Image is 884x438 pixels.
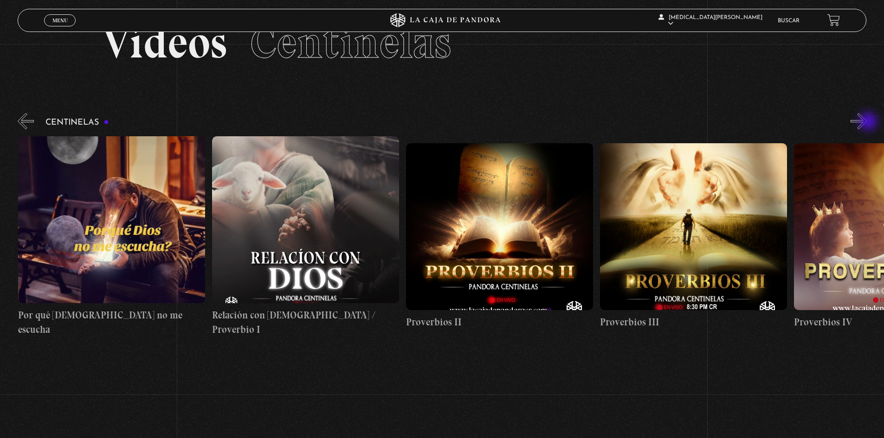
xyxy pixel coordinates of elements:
[600,136,787,337] a: Proverbios III
[406,315,593,330] h4: Proverbios II
[406,136,593,337] a: Proverbios II
[658,15,762,26] span: [MEDICAL_DATA][PERSON_NAME]
[103,21,781,65] h2: Videos
[600,315,787,330] h4: Proverbios III
[52,18,68,23] span: Menu
[250,16,451,69] span: Centinelas
[18,308,205,337] h4: Por qué [DEMOGRAPHIC_DATA] no me escucha
[827,14,840,26] a: View your shopping cart
[212,136,399,337] a: Relación con [DEMOGRAPHIC_DATA] / Proverbio I
[45,118,109,127] h3: Centinelas
[778,18,800,24] a: Buscar
[18,113,34,129] button: Previous
[18,136,205,337] a: Por qué [DEMOGRAPHIC_DATA] no me escucha
[212,308,399,337] h4: Relación con [DEMOGRAPHIC_DATA] / Proverbio I
[851,113,867,129] button: Next
[49,25,71,32] span: Cerrar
